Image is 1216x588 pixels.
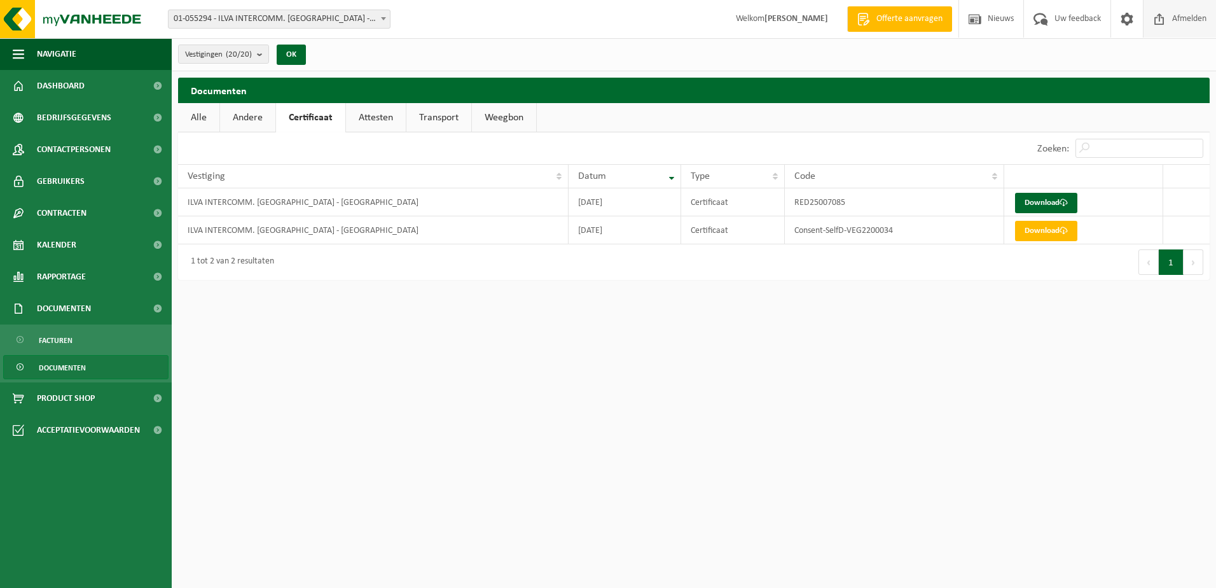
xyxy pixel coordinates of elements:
span: Navigatie [37,38,76,70]
a: Alle [178,103,219,132]
span: Type [691,171,710,181]
td: ILVA INTERCOMM. [GEOGRAPHIC_DATA] - [GEOGRAPHIC_DATA] [178,188,569,216]
a: Weegbon [472,103,536,132]
button: 1 [1159,249,1184,275]
div: 1 tot 2 van 2 resultaten [184,251,274,274]
span: Datum [578,171,606,181]
span: Contracten [37,197,86,229]
a: Attesten [346,103,406,132]
span: Kalender [37,229,76,261]
span: Bedrijfsgegevens [37,102,111,134]
a: Transport [406,103,471,132]
span: Rapportage [37,261,86,293]
span: Vestiging [188,171,225,181]
td: Certificaat [681,188,785,216]
a: Offerte aanvragen [847,6,952,32]
td: [DATE] [569,188,681,216]
span: Vestigingen [185,45,252,64]
span: Offerte aanvragen [873,13,946,25]
td: ILVA INTERCOMM. [GEOGRAPHIC_DATA] - [GEOGRAPHIC_DATA] [178,216,569,244]
a: Certificaat [276,103,345,132]
button: OK [277,45,306,65]
span: 01-055294 - ILVA INTERCOMM. EREMBODEGEM - EREMBODEGEM [169,10,390,28]
h2: Documenten [178,78,1210,102]
td: RED25007085 [785,188,1004,216]
label: Zoeken: [1037,144,1069,154]
button: Previous [1138,249,1159,275]
td: [DATE] [569,216,681,244]
span: Dashboard [37,70,85,102]
count: (20/20) [226,50,252,59]
span: Code [794,171,815,181]
a: Andere [220,103,275,132]
a: Facturen [3,328,169,352]
span: Acceptatievoorwaarden [37,414,140,446]
span: Documenten [39,356,86,380]
button: Vestigingen(20/20) [178,45,269,64]
td: Consent-SelfD-VEG2200034 [785,216,1004,244]
span: Documenten [37,293,91,325]
strong: [PERSON_NAME] [764,14,828,24]
span: Gebruikers [37,165,85,197]
span: Contactpersonen [37,134,111,165]
td: Certificaat [681,216,785,244]
button: Next [1184,249,1203,275]
a: Documenten [3,355,169,379]
a: Download [1015,221,1077,241]
span: 01-055294 - ILVA INTERCOMM. EREMBODEGEM - EREMBODEGEM [168,10,390,29]
span: Facturen [39,328,73,353]
a: Download [1015,193,1077,213]
span: Product Shop [37,382,95,414]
